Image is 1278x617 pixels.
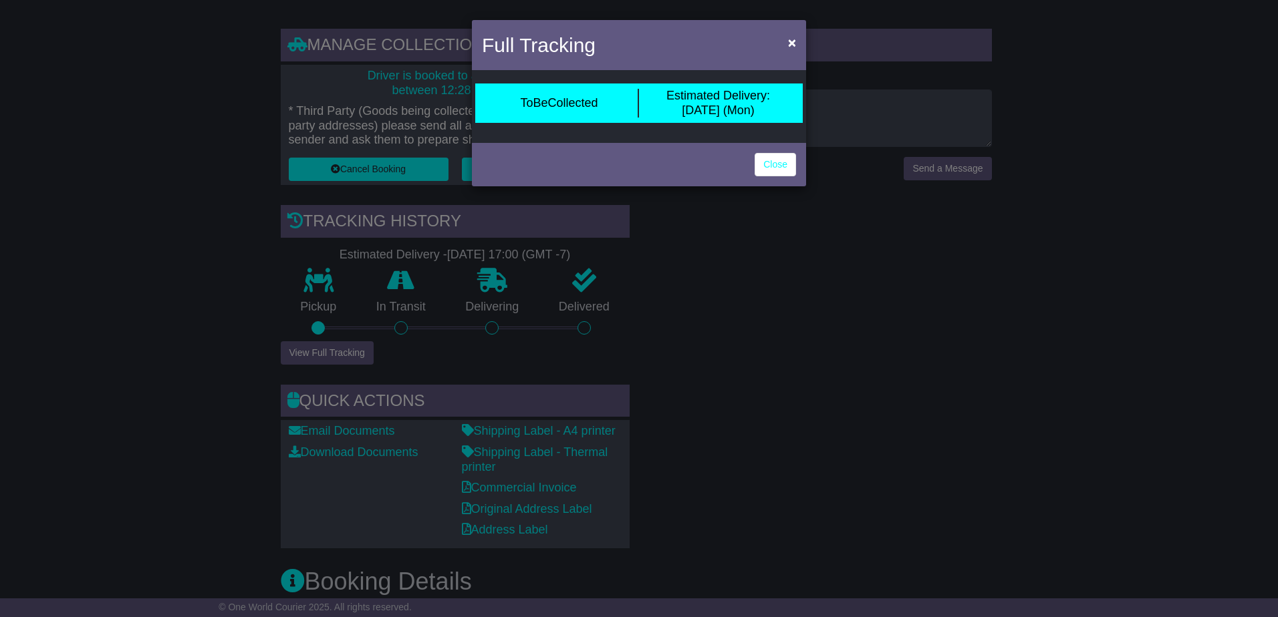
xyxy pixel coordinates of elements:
button: Close [781,29,803,56]
div: ToBeCollected [520,96,598,111]
div: [DATE] (Mon) [666,89,770,118]
span: Estimated Delivery: [666,89,770,102]
h4: Full Tracking [482,30,596,60]
a: Close [755,153,796,176]
span: × [788,35,796,50]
